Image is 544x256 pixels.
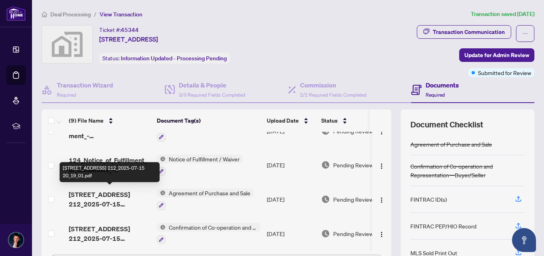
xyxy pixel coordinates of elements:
[410,140,492,149] div: Agreement of Purchase and Sale
[433,26,505,38] div: Transaction Communication
[471,10,534,19] article: Transaction saved [DATE]
[321,195,330,204] img: Document Status
[375,159,388,171] button: Logo
[321,161,330,169] img: Document Status
[154,109,264,132] th: Document Tag(s)
[378,197,385,203] img: Logo
[69,190,150,209] span: [STREET_ADDRESS] 212_2025-07-15 20_19_01.pdf
[157,189,166,197] img: Status Icon
[318,109,386,132] th: Status
[166,223,260,232] span: Confirmation of Co-operation and Representation—Buyer/Seller
[60,162,160,182] div: [STREET_ADDRESS] 212_2025-07-15 20_19_01.pdf
[50,11,91,18] span: Deal Processing
[99,53,230,64] div: Status:
[478,68,531,77] span: Submitted for Review
[121,55,227,62] span: Information Updated - Processing Pending
[166,189,254,197] span: Agreement of Purchase and Sale
[410,222,476,230] div: FINTRAC PEP/HIO Record
[69,224,150,243] span: [STREET_ADDRESS] 212_2025-07-15 20_14_00.pdf
[157,189,254,210] button: Status IconAgreement of Purchase and Sale
[121,26,139,34] span: 45344
[264,148,318,183] td: [DATE]
[522,31,528,36] span: ellipsis
[179,92,245,98] span: 3/3 Required Fields Completed
[264,216,318,251] td: [DATE]
[57,80,113,90] h4: Transaction Wizard
[378,163,385,169] img: Logo
[99,25,139,34] div: Ticket #:
[264,109,318,132] th: Upload Date
[459,48,534,62] button: Update for Admin Review
[426,92,445,98] span: Required
[157,223,166,232] img: Status Icon
[69,116,104,125] span: (9) File Name
[99,34,158,44] span: [STREET_ADDRESS]
[426,80,459,90] h4: Documents
[300,80,366,90] h4: Commission
[378,129,385,135] img: Logo
[333,195,373,204] span: Pending Review
[264,182,318,216] td: [DATE]
[179,80,245,90] h4: Details & People
[300,92,366,98] span: 2/2 Required Fields Completed
[333,229,373,238] span: Pending Review
[42,26,92,63] img: svg%3e
[157,223,260,244] button: Status IconConfirmation of Co-operation and Representation—Buyer/Seller
[512,228,536,252] button: Open asap
[157,155,243,176] button: Status IconNotice of Fulfillment / Waiver
[267,116,299,125] span: Upload Date
[410,119,483,130] span: Document Checklist
[378,231,385,238] img: Logo
[333,161,373,169] span: Pending Review
[410,162,525,179] div: Confirmation of Co-operation and Representation—Buyer/Seller
[69,155,150,175] span: 124_Notice_of_Fulfillment_of_Conditions_-_Agreement_of_Purchase_and_Sale__v1__-__OREA.pdf
[157,155,166,163] img: Status Icon
[100,11,142,18] span: View Transaction
[166,155,243,163] span: Notice of Fulfillment / Waiver
[410,195,447,204] div: FINTRAC ID(s)
[6,6,26,21] img: logo
[417,25,511,39] button: Transaction Communication
[66,109,154,132] th: (9) File Name
[8,232,24,248] img: Profile Icon
[375,227,388,240] button: Logo
[321,229,330,238] img: Document Status
[94,10,96,19] li: /
[464,49,529,62] span: Update for Admin Review
[321,116,338,125] span: Status
[375,193,388,206] button: Logo
[42,12,47,17] span: home
[57,92,76,98] span: Required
